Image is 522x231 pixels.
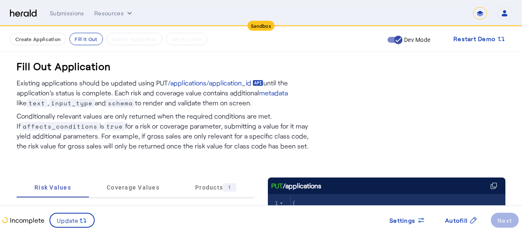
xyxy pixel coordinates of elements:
span: Coverage Values [107,185,159,190]
div: 1 [223,183,236,192]
button: Restart Demo [447,32,512,46]
span: schema [106,99,135,107]
p: Existing applications should be updated using PUT until the application’s status is complete. Eac... [17,78,310,108]
div: 1 [268,199,280,207]
button: Update [49,213,95,228]
span: Risk Values [34,185,71,190]
span: text [27,99,47,107]
button: Create Application [10,33,66,45]
span: true [104,122,125,131]
span: Settings [390,216,415,225]
span: { [292,200,296,206]
div: Sandbox [248,21,274,31]
div: /applications [271,181,321,191]
button: Settings [383,213,432,228]
span: Update [57,216,79,225]
button: Fill it Out [69,33,103,45]
h3: Fill Out Application [17,60,111,73]
a: /applications/application_id [168,78,263,88]
button: Resources dropdown menu [94,9,134,17]
span: Products [195,183,236,192]
img: Herald Logo [10,10,37,17]
a: metadata [259,88,288,98]
span: Restart Demo [453,34,495,44]
div: Submissions [50,9,84,17]
span: PUT [271,181,283,191]
span: input_type [49,99,95,107]
button: Get A Quote [166,33,207,45]
p: Conditionally relevant values are only returned when the required conditions are met. If is for a... [17,108,310,151]
p: Incomplete [8,215,44,225]
label: Dev Mode [402,36,430,44]
span: Autofill [445,216,468,225]
span: affects_conditions [21,122,100,131]
button: Submit Application [106,33,163,45]
button: Autofill [439,213,484,228]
